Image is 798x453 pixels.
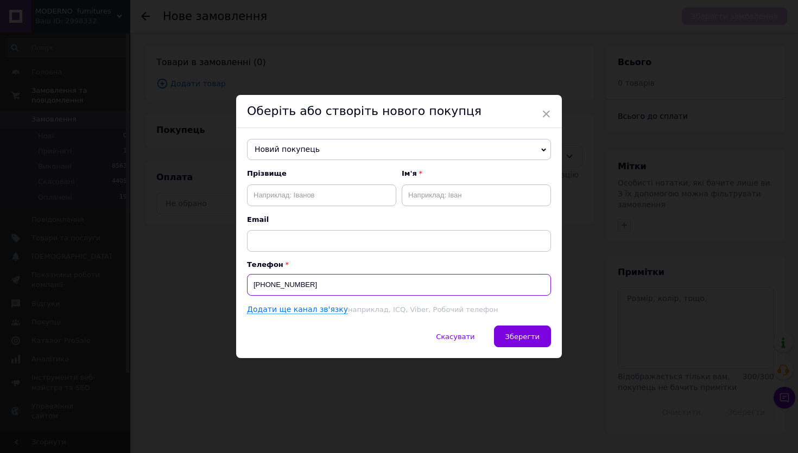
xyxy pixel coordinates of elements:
[402,169,551,178] span: Ім'я
[247,215,551,225] span: Email
[236,95,562,128] div: Оберіть або створіть нового покупця
[247,260,551,269] p: Телефон
[348,305,498,314] span: наприклад, ICQ, Viber, Робочий телефон
[247,139,551,161] span: Новий покупець
[247,305,348,314] a: Додати ще канал зв'язку
[425,326,486,347] button: Скасувати
[494,326,551,347] button: Зберегти
[436,333,474,341] span: Скасувати
[247,274,551,296] input: +38 096 0000000
[541,105,551,123] span: ×
[505,333,540,341] span: Зберегти
[247,184,396,206] input: Наприклад: Іванов
[247,169,396,178] span: Прізвище
[402,184,551,206] input: Наприклад: Іван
